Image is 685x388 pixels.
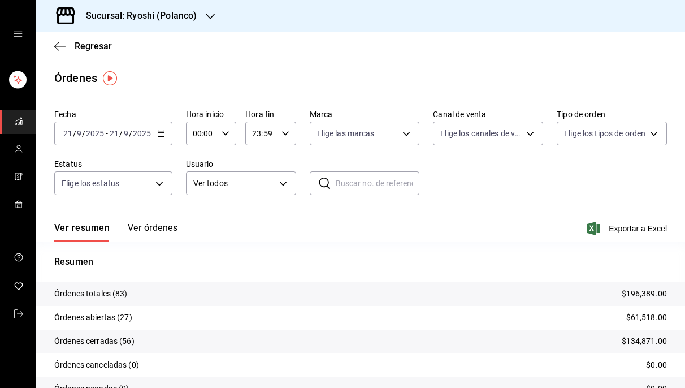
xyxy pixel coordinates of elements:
span: / [119,129,123,138]
button: open drawer [14,29,23,38]
p: Órdenes totales (83) [54,288,128,300]
input: Buscar no. de referencia [336,172,420,195]
p: $134,871.00 [622,335,667,347]
p: Órdenes canceladas (0) [54,359,139,371]
label: Usuario [186,160,296,168]
input: -- [123,129,129,138]
h3: Sucursal: Ryoshi (Polanco) [77,9,197,23]
button: Ver resumen [54,222,110,242]
input: -- [63,129,73,138]
button: Regresar [54,41,112,51]
span: Ver todos [193,178,275,189]
input: ---- [85,129,105,138]
input: -- [109,129,119,138]
input: ---- [132,129,151,138]
label: Estatus [54,160,172,168]
p: Órdenes abiertas (27) [54,312,132,324]
p: Órdenes cerradas (56) [54,335,135,347]
div: Órdenes [54,70,97,87]
label: Fecha [54,110,172,118]
span: Elige las marcas [317,128,375,139]
span: / [129,129,132,138]
label: Tipo de orden [557,110,667,118]
span: Elige los estatus [62,178,119,189]
div: navigation tabs [54,222,177,242]
span: Elige los tipos de orden [564,128,645,139]
span: - [106,129,108,138]
label: Marca [310,110,420,118]
label: Hora inicio [186,110,236,118]
p: $61,518.00 [626,312,667,324]
label: Hora fin [245,110,296,118]
span: Elige los canales de venta [440,128,522,139]
button: Ver órdenes [128,222,177,242]
span: / [82,129,85,138]
label: Canal de venta [433,110,543,118]
p: $196,389.00 [622,288,667,300]
span: Regresar [75,41,112,51]
p: Resumen [54,255,667,269]
img: Tooltip marker [103,71,117,85]
button: Exportar a Excel [589,222,667,235]
span: / [73,129,76,138]
p: $0.00 [646,359,667,371]
input: -- [76,129,82,138]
